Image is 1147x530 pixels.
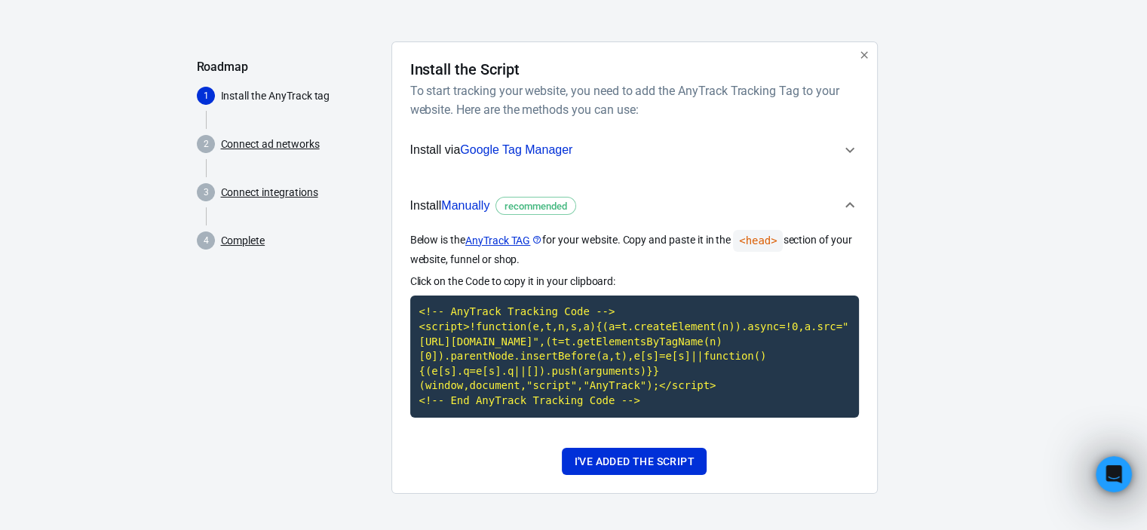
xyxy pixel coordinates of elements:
a: Connect integrations [221,185,318,201]
text: 2 [203,139,208,149]
button: Install viaGoogle Tag Manager [410,131,859,169]
span: Google Tag Manager [460,143,572,156]
span: Manually [441,199,489,212]
text: 1 [203,90,208,101]
p: Click on the Code to copy it in your clipboard: [410,274,859,290]
p: Install the AnyTrack tag [221,88,379,104]
iframe: Intercom live chat [1096,456,1132,492]
a: AnyTrack TAG [465,233,542,249]
button: InstallManuallyrecommended [410,181,859,231]
a: Complete [221,233,265,249]
text: 4 [203,235,208,246]
p: Below is the for your website. Copy and paste it in the section of your website, funnel or shop. [410,230,859,268]
h5: Roadmap [197,60,379,75]
code: Click to copy [410,296,859,417]
span: recommended [499,199,572,214]
h4: Install the Script [410,60,520,78]
a: Connect ad networks [221,136,320,152]
code: <head> [733,230,783,252]
text: 3 [203,187,208,198]
span: Install via [410,140,573,160]
span: Install [410,196,577,216]
button: I've added the script [562,448,706,476]
h6: To start tracking your website, you need to add the AnyTrack Tracking Tag to your website. Here a... [410,81,853,119]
